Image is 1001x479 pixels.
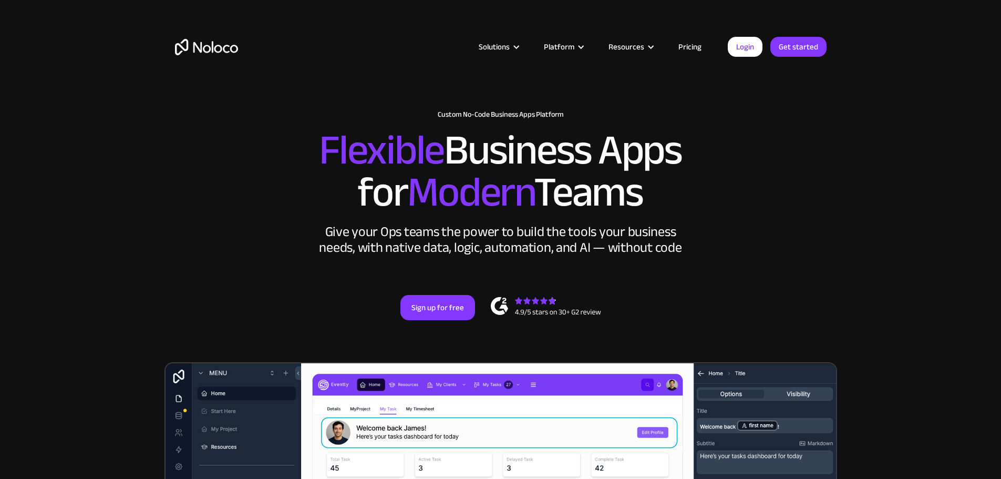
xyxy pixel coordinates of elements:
[608,40,644,54] div: Resources
[319,111,444,189] span: Flexible
[770,37,827,57] a: Get started
[728,37,762,57] a: Login
[531,40,595,54] div: Platform
[595,40,665,54] div: Resources
[317,224,685,256] div: Give your Ops teams the power to build the tools your business needs, with native data, logic, au...
[665,40,715,54] a: Pricing
[407,153,534,231] span: Modern
[175,39,238,55] a: home
[479,40,510,54] div: Solutions
[175,110,827,119] h1: Custom No-Code Business Apps Platform
[400,295,475,320] a: Sign up for free
[544,40,574,54] div: Platform
[175,129,827,213] h2: Business Apps for Teams
[466,40,531,54] div: Solutions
